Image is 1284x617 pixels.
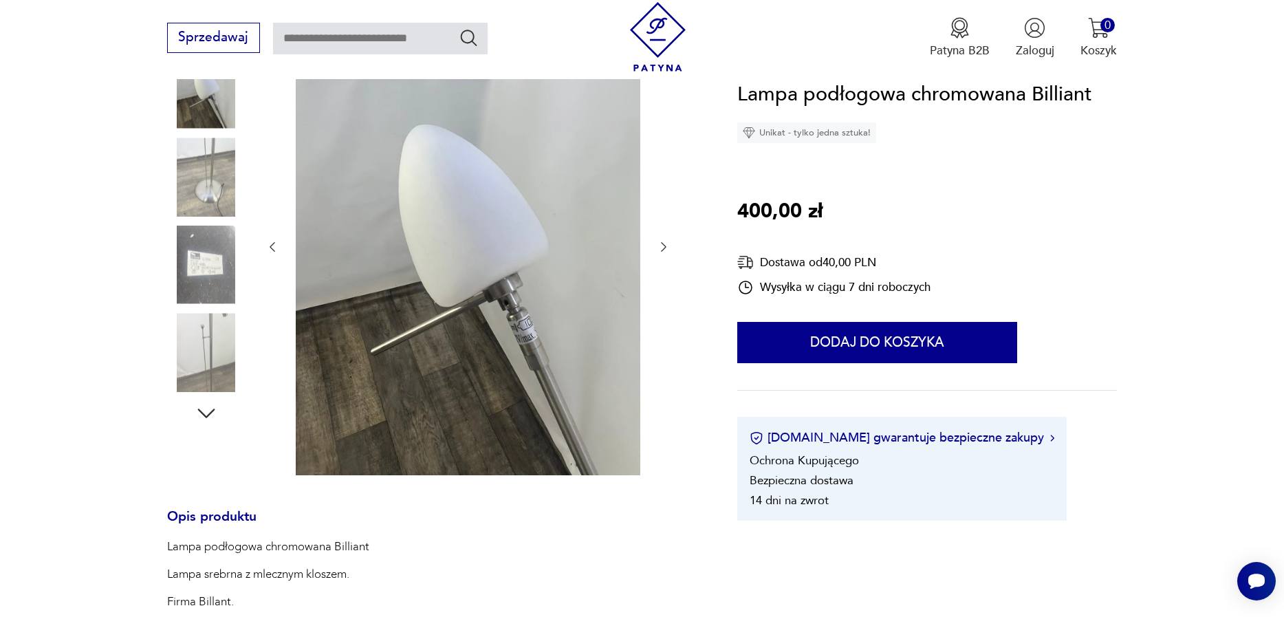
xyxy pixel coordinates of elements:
h3: Opis produktu [167,512,697,539]
a: Sprzedawaj [167,33,260,44]
p: Koszyk [1080,43,1117,58]
img: Zdjęcie produktu Lampa podłogowa chromowana Billiant [167,138,246,216]
img: Ikona diamentu [743,127,755,140]
div: Dostawa od 40,00 PLN [737,254,931,271]
img: Zdjęcie produktu Lampa podłogowa chromowana Billiant [167,50,246,129]
img: Ikona strzałki w prawo [1050,435,1054,442]
li: 14 dni na zwrot [750,493,829,509]
p: Zaloguj [1016,43,1054,58]
p: Lampa srebrna z mlecznym kloszem. [167,566,543,583]
li: Ochrona Kupującego [750,453,859,469]
img: Ikona certyfikatu [750,431,763,445]
img: Zdjęcie produktu Lampa podłogowa chromowana Billiant [296,16,640,475]
button: [DOMAIN_NAME] gwarantuje bezpieczne zakupy [750,430,1054,447]
button: Dodaj do koszyka [737,323,1017,364]
button: Sprzedawaj [167,23,260,53]
img: Zdjęcie produktu Lampa podłogowa chromowana Billiant [167,313,246,391]
img: Ikona dostawy [737,254,754,271]
p: Lampa podłogowa chromowana Billiant [167,539,543,555]
div: Unikat - tylko jedna sztuka! [737,123,876,144]
img: Zdjęcie produktu Lampa podłogowa chromowana Billiant [167,226,246,304]
img: Ikona koszyka [1088,17,1109,39]
a: Ikona medaluPatyna B2B [930,17,990,58]
img: Ikonka użytkownika [1024,17,1045,39]
iframe: Smartsupp widget button [1237,562,1276,600]
div: 0 [1100,18,1115,32]
div: Wysyłka w ciągu 7 dni roboczych [737,279,931,296]
button: Zaloguj [1016,17,1054,58]
img: Patyna - sklep z meblami i dekoracjami vintage [623,2,693,72]
p: Patyna B2B [930,43,990,58]
button: Patyna B2B [930,17,990,58]
img: Ikona medalu [949,17,970,39]
p: 400,00 zł [737,196,823,228]
button: 0Koszyk [1080,17,1117,58]
p: Firma Billant. [167,594,543,610]
button: Szukaj [459,28,479,47]
h1: Lampa podłogowa chromowana Billiant [737,79,1092,111]
li: Bezpieczna dostawa [750,473,853,489]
